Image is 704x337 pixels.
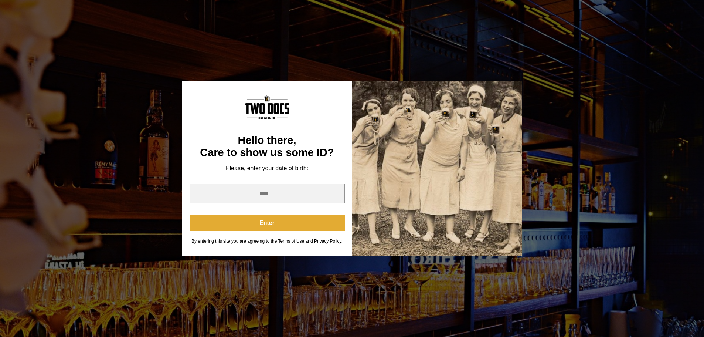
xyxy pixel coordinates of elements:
[190,239,345,244] div: By entering this site you are agreeing to the Terms of Use and Privacy Policy.
[190,165,345,172] div: Please, enter your date of birth:
[190,215,345,231] button: Enter
[190,134,345,159] div: Hello there, Care to show us some ID?
[245,95,289,119] img: Content Logo
[190,184,345,203] input: year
